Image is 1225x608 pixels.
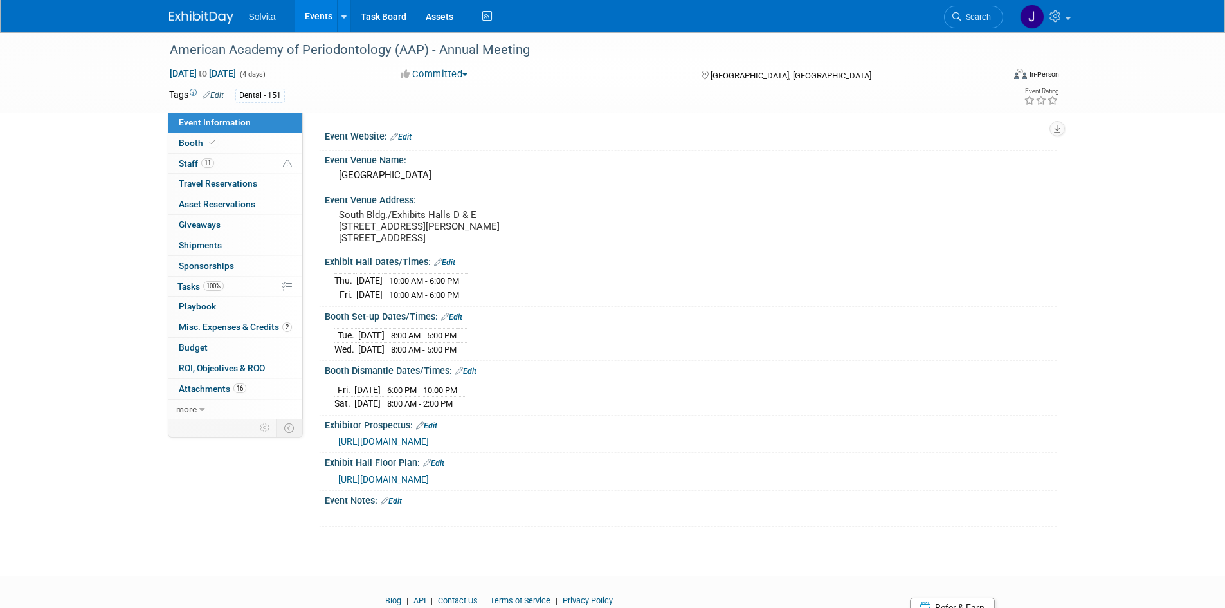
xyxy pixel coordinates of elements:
span: Potential Scheduling Conflict -- at least one attendee is tagged in another overlapping event. [283,158,292,170]
td: [DATE] [354,397,381,410]
td: Toggle Event Tabs [276,419,302,436]
a: Blog [385,596,401,605]
td: [DATE] [356,274,383,288]
div: American Academy of Periodontology (AAP) - Annual Meeting [165,39,984,62]
a: Edit [455,367,476,376]
span: more [176,404,197,414]
div: Exhibitor Prospectus: [325,416,1057,432]
span: 2 [282,322,292,332]
div: Event Notes: [325,491,1057,508]
a: Playbook [168,297,302,317]
span: 8:00 AM - 5:00 PM [391,331,457,340]
span: ROI, Objectives & ROO [179,363,265,373]
a: Budget [168,338,302,358]
span: 10:00 AM - 6:00 PM [389,276,459,286]
a: [URL][DOMAIN_NAME] [338,436,429,447]
a: Privacy Policy [563,596,613,605]
span: 11 [201,158,214,168]
span: Event Information [179,117,251,127]
span: 10:00 AM - 6:00 PM [389,290,459,300]
span: | [428,596,436,605]
a: Edit [203,91,224,100]
a: Edit [441,313,462,322]
a: ROI, Objectives & ROO [168,358,302,378]
a: Staff11 [168,154,302,174]
a: API [413,596,426,605]
div: Booth Dismantle Dates/Times: [325,361,1057,378]
a: Tasks100% [168,277,302,297]
span: Travel Reservations [179,178,257,189]
span: 8:00 AM - 2:00 PM [387,399,453,409]
a: Edit [381,497,402,506]
a: Edit [423,459,444,468]
span: Search [961,12,991,22]
i: Booth reservation complete [209,139,215,146]
span: 8:00 AM - 5:00 PM [391,345,457,355]
div: Exhibit Hall Dates/Times: [325,252,1057,269]
pre: South Bldg./Exhibits Halls D & E [STREET_ADDRESS][PERSON_NAME] [STREET_ADDRESS] [339,209,615,244]
a: Event Information [168,113,302,133]
span: Solvita [249,12,276,22]
a: Giveaways [168,215,302,235]
a: Asset Reservations [168,194,302,214]
a: Attachments16 [168,379,302,399]
span: 6:00 PM - 10:00 PM [387,385,457,395]
div: Booth Set-up Dates/Times: [325,307,1057,324]
span: Booth [179,138,218,148]
span: Attachments [179,383,246,394]
span: | [552,596,561,605]
a: Sponsorships [168,256,302,276]
div: Exhibit Hall Floor Plan: [325,453,1057,470]
div: In-Person [1029,69,1059,79]
span: Playbook [179,301,216,311]
td: [DATE] [354,383,381,397]
a: Edit [416,421,437,430]
span: Asset Reservations [179,199,255,209]
a: Travel Reservations [168,174,302,194]
a: Terms of Service [490,596,550,605]
div: Event Format [927,67,1060,86]
td: Tags [169,88,224,103]
td: Thu. [334,274,356,288]
td: Wed. [334,342,358,356]
span: Tasks [177,281,224,291]
a: Search [944,6,1003,28]
td: Fri. [334,288,356,302]
span: | [480,596,488,605]
a: Shipments [168,235,302,255]
a: Booth [168,133,302,153]
span: | [403,596,412,605]
span: Giveaways [179,219,221,230]
td: Fri. [334,383,354,397]
button: Committed [396,68,473,81]
td: Sat. [334,397,354,410]
span: Misc. Expenses & Credits [179,322,292,332]
td: Personalize Event Tab Strip [254,419,277,436]
span: Sponsorships [179,261,234,271]
img: Josh Richardson [1020,5,1044,29]
span: to [197,68,209,78]
span: Shipments [179,240,222,250]
span: 100% [203,281,224,291]
div: [GEOGRAPHIC_DATA] [334,165,1047,185]
img: Format-Inperson.png [1014,69,1027,79]
span: [GEOGRAPHIC_DATA], [GEOGRAPHIC_DATA] [711,71,871,80]
a: Contact Us [438,596,478,605]
a: more [168,400,302,419]
span: Budget [179,342,208,353]
div: Event Rating [1024,88,1058,95]
td: [DATE] [358,329,385,343]
a: Edit [390,133,412,142]
span: 16 [233,383,246,393]
div: Event Venue Address: [325,190,1057,207]
td: [DATE] [358,342,385,356]
img: ExhibitDay [169,11,233,24]
span: (4 days) [239,70,266,78]
a: [URL][DOMAIN_NAME] [338,474,429,484]
span: [DATE] [DATE] [169,68,237,79]
div: Event Venue Name: [325,151,1057,167]
td: [DATE] [356,288,383,302]
div: Event Website: [325,127,1057,143]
